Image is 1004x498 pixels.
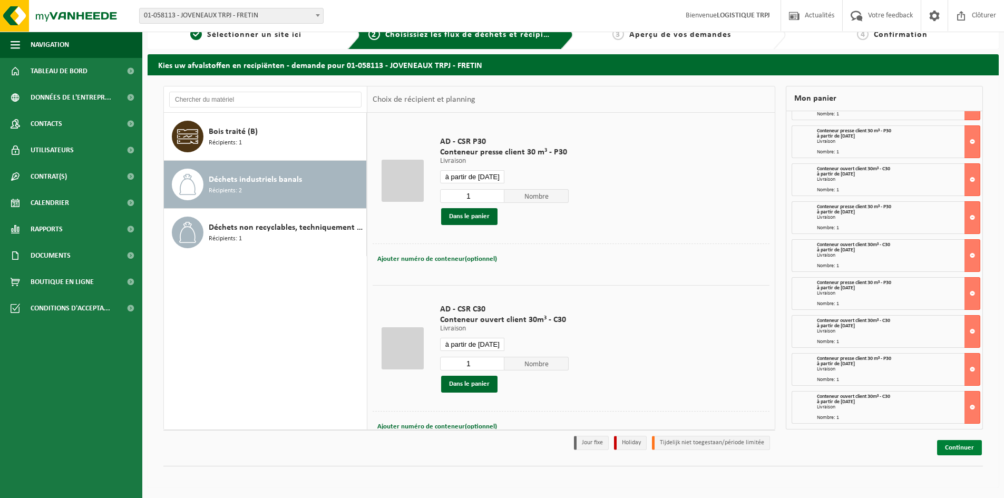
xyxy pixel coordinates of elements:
[164,113,367,161] button: Bois traité (B) Récipients: 1
[440,158,569,165] p: Livraison
[817,329,980,334] div: Livraison
[209,186,242,196] span: Récipients: 2
[817,285,855,291] strong: à partir de [DATE]
[817,318,890,324] span: Conteneur ouvert client 30m³ - C30
[817,139,980,144] div: Livraison
[874,31,928,39] span: Confirmation
[440,136,569,147] span: AD - CSR P30
[817,280,891,286] span: Conteneur presse client 30 m³ - P30
[817,150,980,155] div: Nombre: 1
[817,356,891,362] span: Conteneur presse client 30 m³ - P30
[817,177,980,182] div: Livraison
[440,170,504,183] input: Sélectionnez date
[440,147,569,158] span: Conteneur presse client 30 m³ - P30
[376,252,498,267] button: Ajouter numéro de conteneur(optionnel)
[367,86,481,113] div: Choix de récipient et planning
[817,226,980,231] div: Nombre: 1
[209,173,302,186] span: Déchets industriels banals
[817,361,855,367] strong: à partir de [DATE]
[652,436,770,450] li: Tijdelijk niet toegestaan/période limitée
[139,8,324,24] span: 01-058113 - JOVENEAUX TRPJ - FRETIN
[817,405,980,410] div: Livraison
[209,125,258,138] span: Bois traité (B)
[31,216,63,242] span: Rapports
[31,32,69,58] span: Navigation
[817,166,890,172] span: Conteneur ouvert client 30m³ - C30
[440,338,504,351] input: Sélectionnez date
[504,189,569,203] span: Nombre
[148,54,999,75] h2: Kies uw afvalstoffen en recipiënten - demande pour 01-058113 - JOVENEAUX TRPJ - FRETIN
[817,133,855,139] strong: à partir de [DATE]
[817,215,980,220] div: Livraison
[441,208,498,225] button: Dans le panier
[169,92,362,108] input: Chercher du matériel
[817,323,855,329] strong: à partir de [DATE]
[786,86,983,111] div: Mon panier
[440,325,569,333] p: Livraison
[817,253,980,258] div: Livraison
[440,315,569,325] span: Conteneur ouvert client 30m³ - C30
[817,242,890,248] span: Conteneur ouvert client 30m³ - C30
[368,28,380,40] span: 2
[817,112,980,117] div: Nombre: 1
[817,204,891,210] span: Conteneur presse client 30 m³ - P30
[31,269,94,295] span: Boutique en ligne
[817,394,890,399] span: Conteneur ouvert client 30m³ - C30
[612,28,624,40] span: 3
[164,209,367,256] button: Déchets non recyclables, techniquement non combustibles (combustibles) Récipients: 1
[817,247,855,253] strong: à partir de [DATE]
[385,31,561,39] span: Choisissiez les flux de déchets et récipients
[190,28,202,40] span: 1
[817,301,980,307] div: Nombre: 1
[377,256,497,262] span: Ajouter numéro de conteneur(optionnel)
[504,357,569,370] span: Nombre
[209,221,364,234] span: Déchets non recyclables, techniquement non combustibles (combustibles)
[817,263,980,269] div: Nombre: 1
[574,436,609,450] li: Jour fixe
[153,28,339,41] a: 1Sélectionner un site ici
[31,242,71,269] span: Documents
[377,423,497,430] span: Ajouter numéro de conteneur(optionnel)
[817,128,891,134] span: Conteneur presse client 30 m³ - P30
[31,137,74,163] span: Utilisateurs
[817,188,980,193] div: Nombre: 1
[817,291,980,296] div: Livraison
[31,111,62,137] span: Contacts
[817,415,980,421] div: Nombre: 1
[164,161,367,209] button: Déchets industriels banals Récipients: 2
[817,367,980,372] div: Livraison
[817,209,855,215] strong: à partir de [DATE]
[376,419,498,434] button: Ajouter numéro de conteneur(optionnel)
[817,171,855,177] strong: à partir de [DATE]
[207,31,301,39] span: Sélectionner un site ici
[31,163,67,190] span: Contrat(s)
[817,377,980,383] div: Nombre: 1
[441,376,498,393] button: Dans le panier
[31,190,69,216] span: Calendrier
[31,58,87,84] span: Tableau de bord
[817,339,980,345] div: Nombre: 1
[614,436,647,450] li: Holiday
[209,138,242,148] span: Récipients: 1
[717,12,770,19] strong: LOGISTIQUE TRPJ
[31,84,111,111] span: Données de l'entrepr...
[140,8,323,23] span: 01-058113 - JOVENEAUX TRPJ - FRETIN
[817,399,855,405] strong: à partir de [DATE]
[440,304,569,315] span: AD - CSR C30
[209,234,242,244] span: Récipients: 1
[31,295,110,321] span: Conditions d'accepta...
[937,440,982,455] a: Continuer
[857,28,869,40] span: 4
[629,31,731,39] span: Aperçu de vos demandes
